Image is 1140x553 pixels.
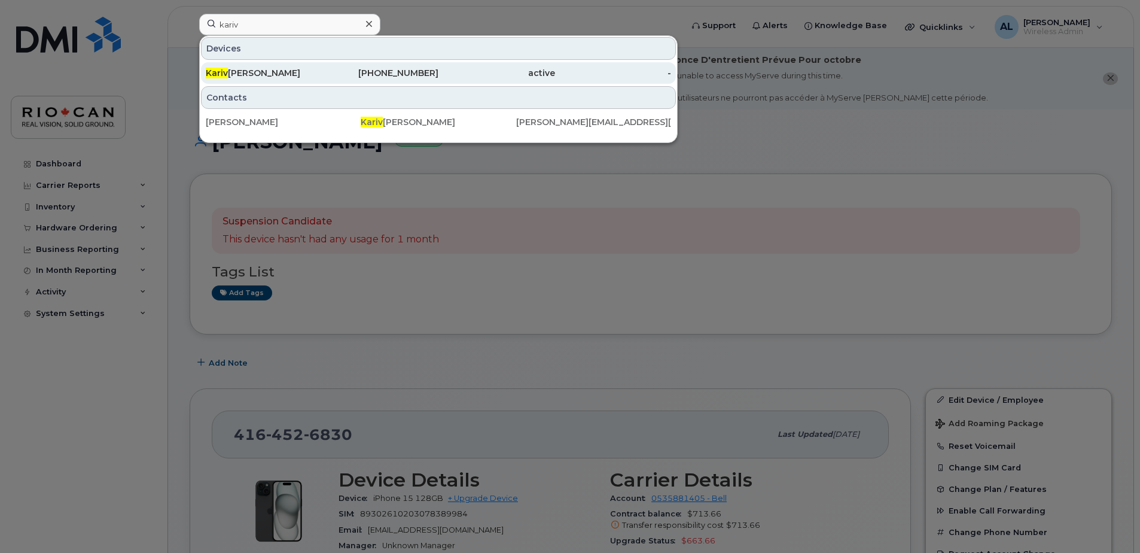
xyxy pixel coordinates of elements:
span: Kariv [361,117,383,127]
a: Kariv[PERSON_NAME][PHONE_NUMBER]active- [201,62,676,84]
span: Kariv [206,68,228,78]
div: Devices [201,37,676,60]
div: [PERSON_NAME] [361,116,516,128]
div: - [555,67,672,79]
div: active [438,67,555,79]
div: [PERSON_NAME] [206,67,322,79]
div: [PERSON_NAME][EMAIL_ADDRESS][DOMAIN_NAME] [516,116,671,128]
div: Contacts [201,86,676,109]
div: [PHONE_NUMBER] [322,67,439,79]
div: [PERSON_NAME] [206,116,361,128]
a: [PERSON_NAME]Kariv[PERSON_NAME][PERSON_NAME][EMAIL_ADDRESS][DOMAIN_NAME] [201,111,676,133]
